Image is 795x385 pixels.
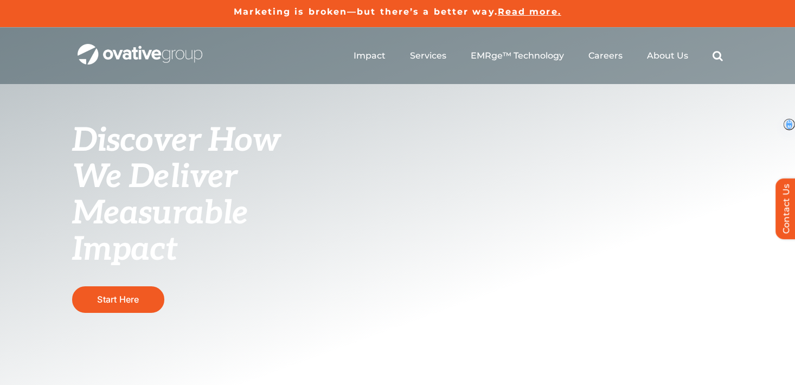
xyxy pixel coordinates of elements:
[498,7,561,17] a: Read more.
[78,43,202,53] a: OG_Full_horizontal_WHT
[72,286,164,313] a: Start Here
[354,39,723,73] nav: Menu
[234,7,498,17] a: Marketing is broken—but there’s a better way.
[354,50,386,61] a: Impact
[97,294,139,305] span: Start Here
[471,50,564,61] a: EMRge™ Technology
[410,50,446,61] a: Services
[647,50,688,61] a: About Us
[588,50,623,61] a: Careers
[713,50,723,61] a: Search
[72,121,280,161] span: Discover How
[72,158,248,269] span: We Deliver Measurable Impact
